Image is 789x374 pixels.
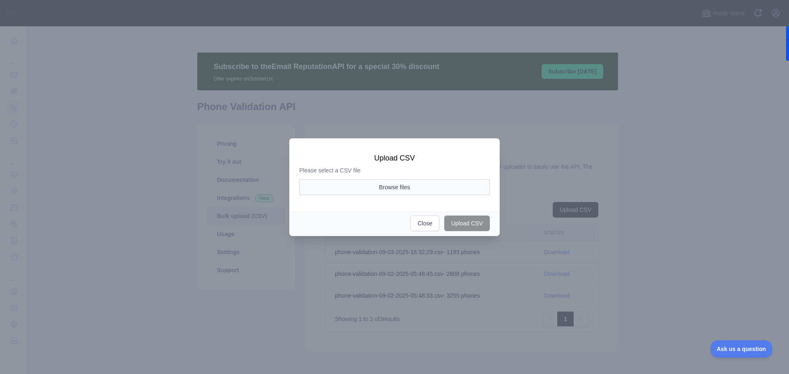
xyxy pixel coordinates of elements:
[299,153,490,163] h3: Upload CSV
[444,216,490,231] button: Upload CSV
[411,216,439,231] button: Close
[299,166,490,174] p: Please select a CSV file
[299,179,490,195] button: Browse files
[711,340,773,358] iframe: Toggle Customer Support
